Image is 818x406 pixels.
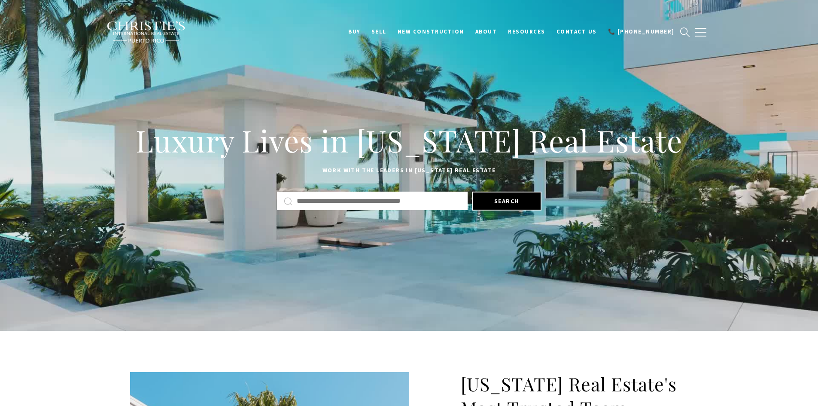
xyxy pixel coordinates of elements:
[608,28,675,35] span: 📞 [PHONE_NUMBER]
[398,28,464,35] span: New Construction
[106,21,186,43] img: Christie's International Real Estate black text logo
[343,24,366,40] a: BUY
[392,24,470,40] a: New Construction
[502,24,551,40] a: Resources
[130,122,688,159] h1: Luxury Lives in [US_STATE] Real Estate
[130,165,688,176] p: Work with the leaders in [US_STATE] Real Estate
[366,24,392,40] a: SELL
[472,192,541,211] button: Search
[470,24,503,40] a: About
[602,24,680,40] a: 📞 [PHONE_NUMBER]
[556,28,597,35] span: Contact Us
